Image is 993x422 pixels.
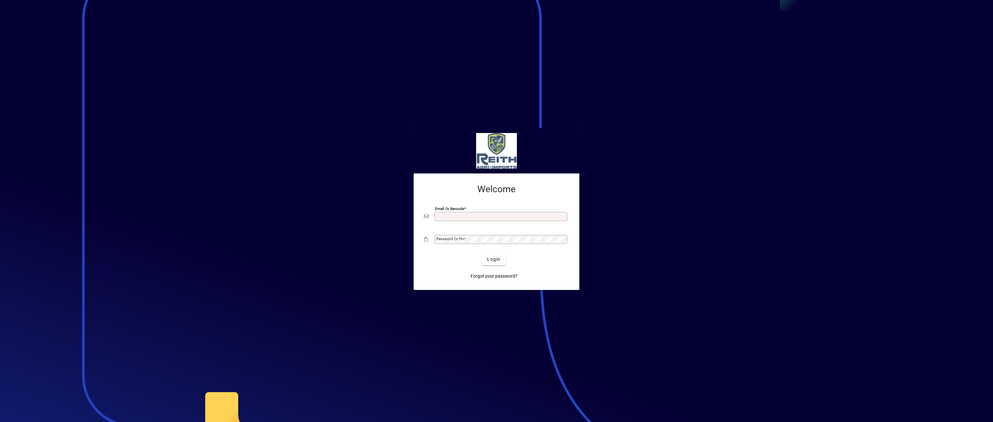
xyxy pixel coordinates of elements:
span: Forgot your password? [471,273,518,280]
h2: Welcome [424,184,569,195]
a: Forgot your password? [468,271,520,282]
mat-label: Password or Pin [436,237,464,241]
mat-label: Email or Barcode [435,206,464,211]
button: Login [482,254,506,265]
span: Login [487,256,500,263]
